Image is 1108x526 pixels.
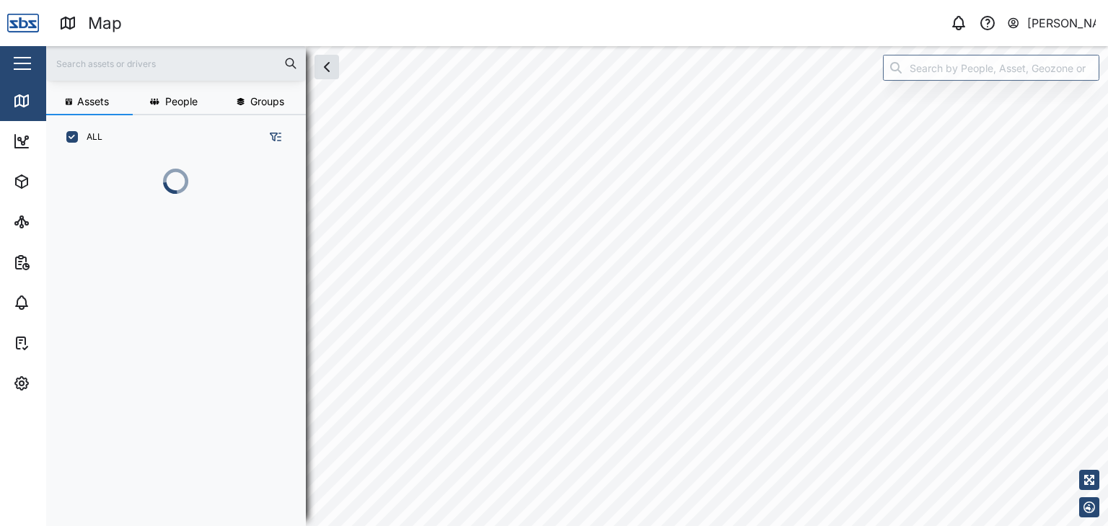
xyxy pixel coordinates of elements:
[250,97,284,107] span: Groups
[7,7,39,39] img: Main Logo
[38,93,70,109] div: Map
[55,53,297,74] input: Search assets or drivers
[88,11,122,36] div: Map
[1006,13,1096,33] button: [PERSON_NAME]
[58,216,305,514] div: grid
[38,254,87,270] div: Reports
[38,133,102,149] div: Dashboard
[38,375,89,391] div: Settings
[38,335,77,351] div: Tasks
[165,97,198,107] span: People
[77,97,109,107] span: Assets
[883,55,1099,81] input: Search by People, Asset, Geozone or Place
[1027,14,1096,32] div: [PERSON_NAME]
[38,174,82,190] div: Assets
[46,46,1108,526] canvas: Map
[38,214,72,230] div: Sites
[38,295,82,311] div: Alarms
[78,131,102,143] label: ALL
